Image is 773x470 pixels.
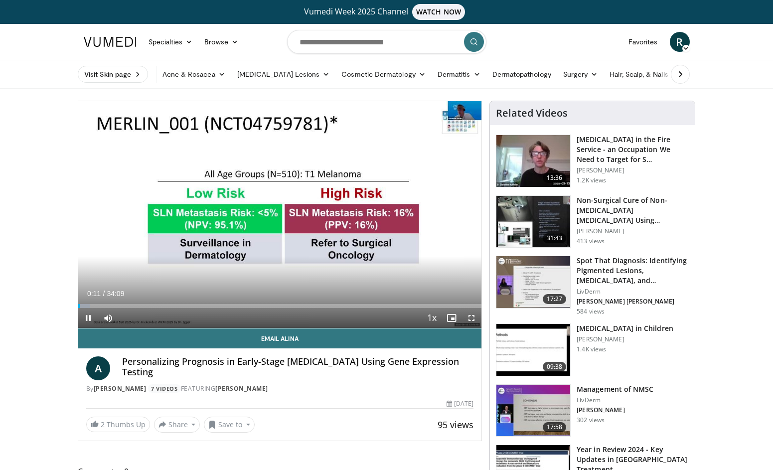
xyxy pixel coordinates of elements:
span: 17:27 [543,294,567,304]
a: Acne & Rosacea [156,64,231,84]
span: 13:36 [543,173,567,183]
p: 1.4K views [577,345,606,353]
h3: Management of NMSC [577,384,653,394]
span: 34:09 [107,290,124,298]
p: [PERSON_NAME] [PERSON_NAME] [577,298,689,306]
p: [PERSON_NAME] [577,335,673,343]
a: 7 Videos [148,384,181,393]
div: By FEATURING [86,384,474,393]
img: 9d72a37f-49b2-4846-8ded-a17e76e84863.150x105_q85_crop-smart_upscale.jpg [496,135,570,187]
span: 31:43 [543,233,567,243]
p: 1.2K views [577,176,606,184]
p: [PERSON_NAME] [577,406,653,414]
a: 17:27 Spot That Diagnosis: Identifying Pigmented Lesions, [MEDICAL_DATA], and… LivDerm [PERSON_NA... [496,256,689,315]
a: Surgery [557,64,604,84]
a: Dermatopathology [486,64,557,84]
button: Share [154,417,200,433]
p: [PERSON_NAME] [577,166,689,174]
a: 17:58 Management of NMSC LivDerm [PERSON_NAME] 302 views [496,384,689,437]
img: 02d29aa9-807e-4988-be31-987865366474.150x105_q85_crop-smart_upscale.jpg [496,324,570,376]
p: 584 views [577,308,605,315]
div: [DATE] [447,399,473,408]
h3: [MEDICAL_DATA] in the Fire Service - an Occupation We Need to Target for S… [577,135,689,164]
a: A [86,356,110,380]
button: Save to [204,417,255,433]
span: 0:11 [87,290,101,298]
a: Favorites [622,32,664,52]
a: Specialties [143,32,199,52]
img: 1e2a10c9-340f-4cf7-b154-d76af51e353a.150x105_q85_crop-smart_upscale.jpg [496,196,570,248]
button: Enable picture-in-picture mode [442,308,462,328]
a: Email Alina [78,328,482,348]
a: Browse [198,32,244,52]
span: 09:38 [543,362,567,372]
a: 31:43 Non-Surgical Cure of Non-[MEDICAL_DATA] [MEDICAL_DATA] Using Advanced Image-G… [PERSON_NAME... [496,195,689,248]
span: 2 [101,420,105,429]
p: [PERSON_NAME] [577,227,689,235]
a: 2 Thumbs Up [86,417,150,432]
a: 09:38 [MEDICAL_DATA] in Children [PERSON_NAME] 1.4K views [496,323,689,376]
a: [PERSON_NAME] [94,384,147,393]
h4: Related Videos [496,107,568,119]
button: Fullscreen [462,308,481,328]
h3: Non-Surgical Cure of Non-[MEDICAL_DATA] [MEDICAL_DATA] Using Advanced Image-G… [577,195,689,225]
h4: Personalizing Prognosis in Early-Stage [MEDICAL_DATA] Using Gene Expression Testing [122,356,474,378]
div: Progress Bar [78,304,482,308]
span: / [103,290,105,298]
input: Search topics, interventions [287,30,486,54]
button: Mute [98,308,118,328]
a: Hair, Scalp, & Nails [604,64,684,84]
a: Dermatitis [432,64,486,84]
a: Visit Skin page [78,66,148,83]
h3: Spot That Diagnosis: Identifying Pigmented Lesions, [MEDICAL_DATA], and… [577,256,689,286]
a: 13:36 [MEDICAL_DATA] in the Fire Service - an Occupation We Need to Target for S… [PERSON_NAME] 1... [496,135,689,187]
p: LivDerm [577,396,653,404]
a: R [670,32,690,52]
a: Vumedi Week 2025 ChannelWATCH NOW [85,4,688,20]
video-js: Video Player [78,101,482,328]
img: VuMedi Logo [84,37,137,47]
p: 302 views [577,416,605,424]
button: Playback Rate [422,308,442,328]
a: Cosmetic Dermatology [335,64,431,84]
img: 99c1a310-4491-446d-a54f-03bcde634dd3.150x105_q85_crop-smart_upscale.jpg [496,256,570,308]
h3: [MEDICAL_DATA] in Children [577,323,673,333]
p: 413 views [577,237,605,245]
a: [MEDICAL_DATA] Lesions [231,64,336,84]
span: 95 views [438,419,473,431]
span: 17:58 [543,422,567,432]
button: Pause [78,308,98,328]
img: b972ecf4-4a4d-46a1-883e-2bedb80a28fd.150x105_q85_crop-smart_upscale.jpg [496,385,570,437]
span: WATCH NOW [412,4,465,20]
p: LivDerm [577,288,689,296]
a: [PERSON_NAME] [215,384,268,393]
